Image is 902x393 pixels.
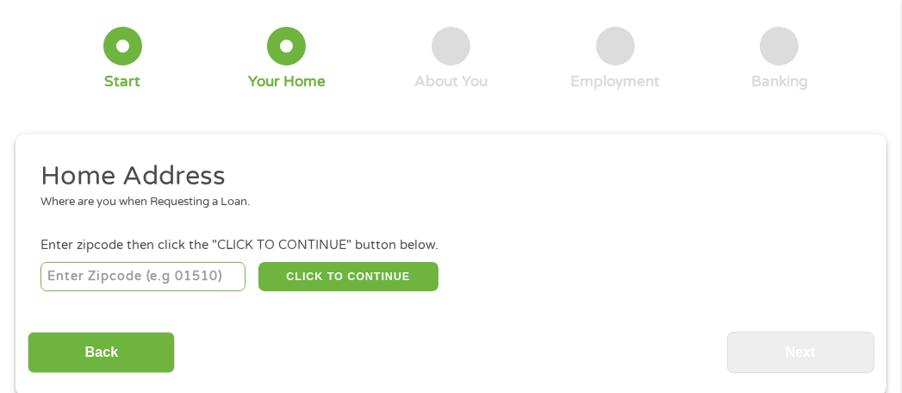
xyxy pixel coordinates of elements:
[570,72,660,91] div: Employment
[727,332,874,374] input: Next
[40,159,849,194] h2: Home Address
[40,236,862,255] div: Enter zipcode then click the "CLICK TO CONTINUE" button below.
[414,72,488,91] div: About You
[258,262,439,291] button: CLICK TO CONTINUE
[40,194,849,211] div: Where are you when Requesting a Loan.
[751,72,808,91] div: Banking
[40,262,246,291] input: Enter Zipcode (e.g 01510)
[28,332,175,374] input: Back
[248,72,326,91] div: Your Home
[104,72,140,91] div: Start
